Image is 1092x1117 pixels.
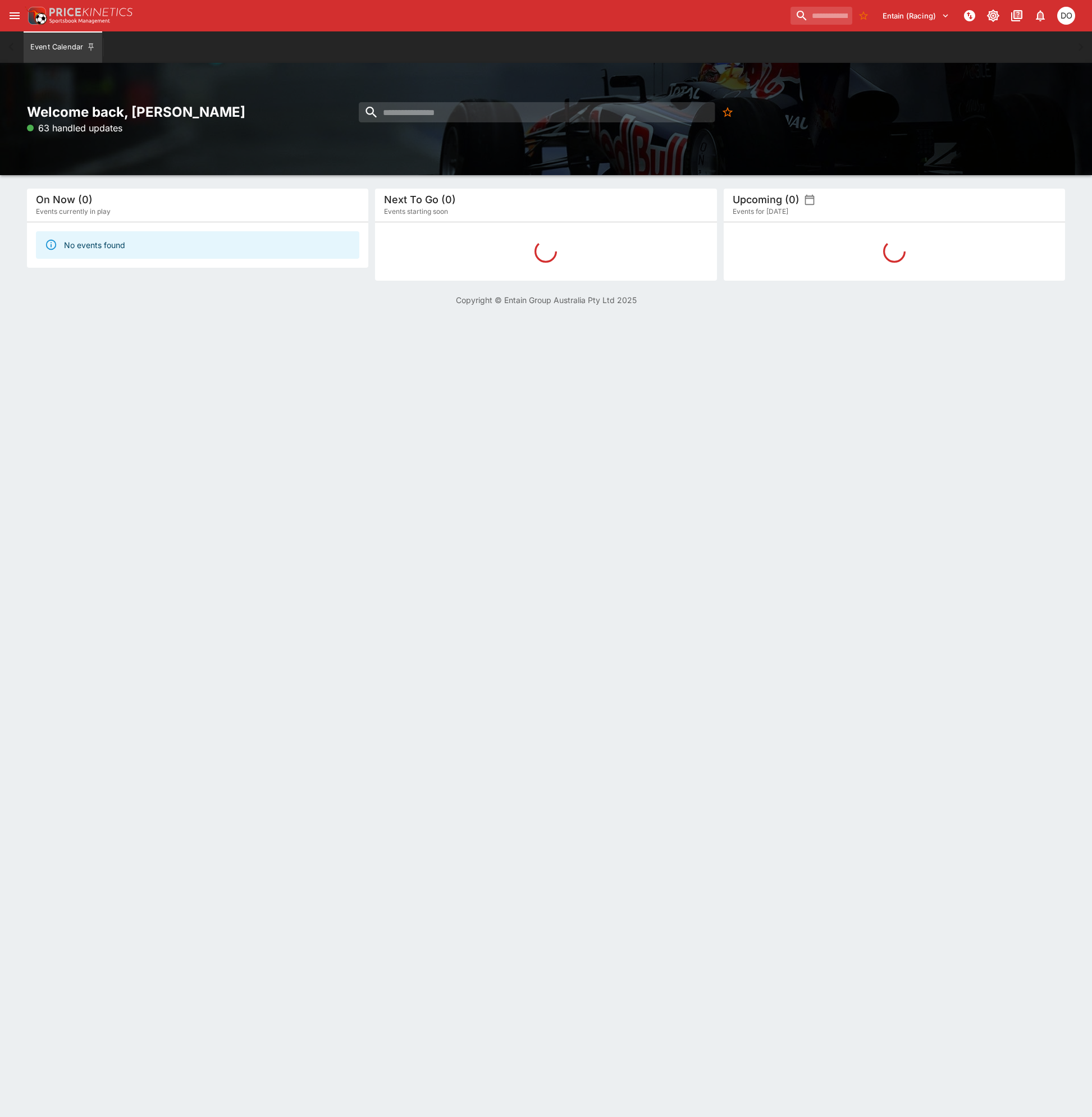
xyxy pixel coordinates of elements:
button: open drawer [4,6,25,26]
h2: Welcome back, [PERSON_NAME] [27,103,368,121]
button: No Bookmarks [855,7,872,25]
h5: On Now (0) [36,193,93,206]
span: Events starting soon [384,206,448,217]
p: 63 handled updates [27,121,122,135]
button: Toggle light/dark mode [983,6,1003,26]
button: settings [804,194,815,205]
div: No events found [64,235,125,255]
h5: Next To Go (0) [384,193,456,206]
img: PriceKinetics [49,8,132,16]
input: search [791,7,852,25]
h5: Upcoming (0) [733,193,799,206]
button: Select Tenant [876,7,956,25]
div: Daniel Olerenshaw [1057,7,1075,25]
button: No Bookmarks [718,102,738,122]
input: search [359,102,715,122]
button: NOT Connected to PK [960,6,980,26]
button: Event Calendar [24,31,102,63]
span: Events for [DATE] [733,206,788,217]
button: Documentation [1007,6,1027,26]
button: Daniel Olerenshaw [1054,3,1079,28]
img: PriceKinetics Logo [25,4,47,27]
button: Notifications [1030,6,1050,26]
span: Events currently in play [36,206,111,217]
img: Sportsbook Management [49,19,110,24]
